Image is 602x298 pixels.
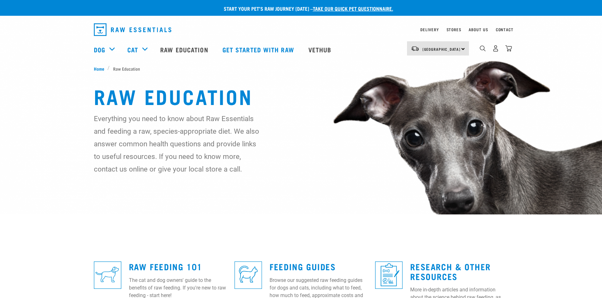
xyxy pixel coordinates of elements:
[94,65,508,72] nav: breadcrumbs
[302,37,339,62] a: Vethub
[94,65,108,72] a: Home
[270,264,336,269] a: Feeding Guides
[480,45,486,51] img: home-icon-1@2x.png
[492,45,499,52] img: user.png
[94,23,171,36] img: Raw Essentials Logo
[411,46,419,51] img: van-moving.png
[129,264,202,269] a: Raw Feeding 101
[94,261,121,289] img: re-icons-dog3-sq-blue.png
[469,28,488,31] a: About Us
[154,37,216,62] a: Raw Education
[505,45,512,52] img: home-icon@2x.png
[94,65,104,72] span: Home
[94,85,508,107] h1: Raw Education
[420,28,439,31] a: Delivery
[216,37,302,62] a: Get started with Raw
[496,28,514,31] a: Contact
[127,45,138,54] a: Cat
[94,45,105,54] a: Dog
[94,112,260,175] p: Everything you need to know about Raw Essentials and feeding a raw, species-appropriate diet. We ...
[89,21,514,38] nav: dropdown navigation
[375,261,403,289] img: re-icons-healthcheck1-sq-blue.png
[313,7,393,10] a: take our quick pet questionnaire.
[234,261,262,289] img: re-icons-cat2-sq-blue.png
[423,48,461,50] span: [GEOGRAPHIC_DATA]
[410,264,491,278] a: Research & Other Resources
[447,28,461,31] a: Stores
